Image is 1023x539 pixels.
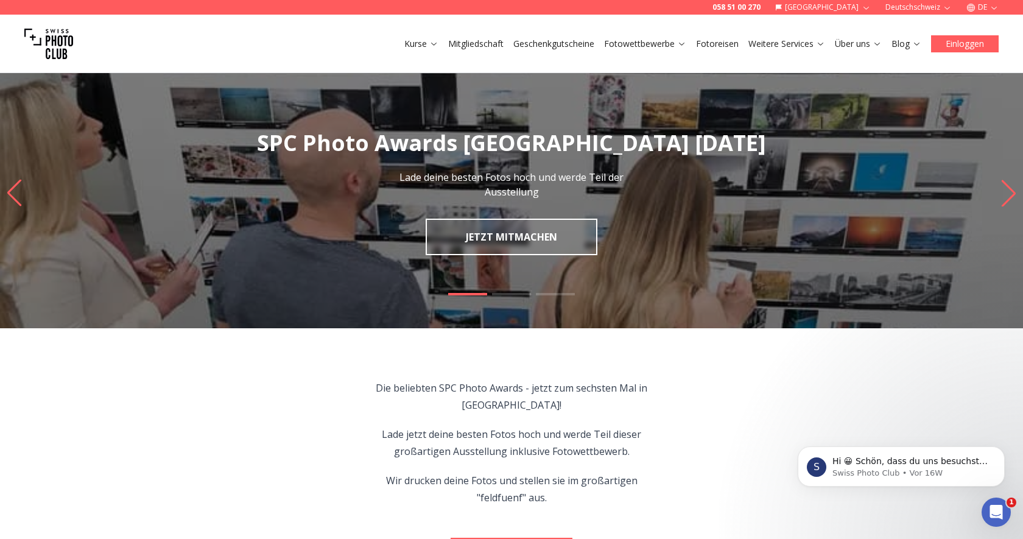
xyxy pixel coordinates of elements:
[835,38,882,50] a: Über uns
[373,379,651,414] p: Die beliebten SPC Photo Awards - jetzt zum sechsten Mal in [GEOGRAPHIC_DATA]!
[443,35,508,52] button: Mitgliedschaft
[1007,498,1016,507] span: 1
[748,38,825,50] a: Weitere Services
[982,498,1011,527] iframe: Intercom live chat
[779,421,1023,506] iframe: Intercom notifications Nachricht
[691,35,744,52] button: Fotoreisen
[696,38,739,50] a: Fotoreisen
[373,426,651,460] p: Lade jetzt deine besten Fotos hoch und werde Teil dieser großartigen Ausstellung inklusive Fotowe...
[24,19,73,68] img: Swiss photo club
[375,170,648,199] p: Lade deine besten Fotos hoch und werde Teil der Ausstellung
[426,219,597,255] a: JETZT MITMACHEN
[887,35,926,52] button: Blog
[599,35,691,52] button: Fotowettbewerbe
[508,35,599,52] button: Geschenkgutscheine
[830,35,887,52] button: Über uns
[448,38,504,50] a: Mitgliedschaft
[373,472,651,506] p: Wir drucken deine Fotos und stellen sie im großartigen "feldfuenf" aus.
[712,2,761,12] a: 058 51 00 270
[513,38,594,50] a: Geschenkgutscheine
[891,38,921,50] a: Blog
[604,38,686,50] a: Fotowettbewerbe
[931,35,999,52] button: Einloggen
[744,35,830,52] button: Weitere Services
[404,38,438,50] a: Kurse
[399,35,443,52] button: Kurse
